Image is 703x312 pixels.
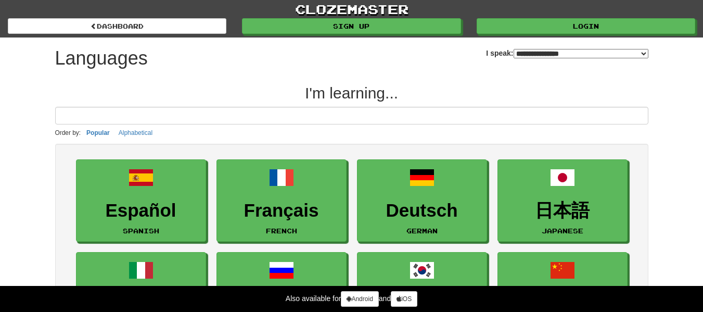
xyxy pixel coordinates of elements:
[216,159,347,242] a: FrançaisFrench
[82,201,200,221] h3: Español
[83,127,113,139] button: Popular
[357,159,487,242] a: DeutschGerman
[55,48,148,69] h1: Languages
[76,159,206,242] a: EspañolSpanish
[503,201,622,221] h3: 日本語
[497,159,628,242] a: 日本語Japanese
[363,201,481,221] h3: Deutsch
[542,227,583,234] small: Japanese
[123,227,159,234] small: Spanish
[8,18,226,34] a: dashboard
[55,129,81,136] small: Order by:
[477,18,695,34] a: Login
[222,201,341,221] h3: Français
[406,227,438,234] small: German
[514,49,648,58] select: I speak:
[55,84,648,102] h2: I'm learning...
[266,227,297,234] small: French
[242,18,461,34] a: Sign up
[486,48,648,58] label: I speak:
[391,291,417,307] a: iOS
[341,291,378,307] a: Android
[116,127,156,139] button: Alphabetical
